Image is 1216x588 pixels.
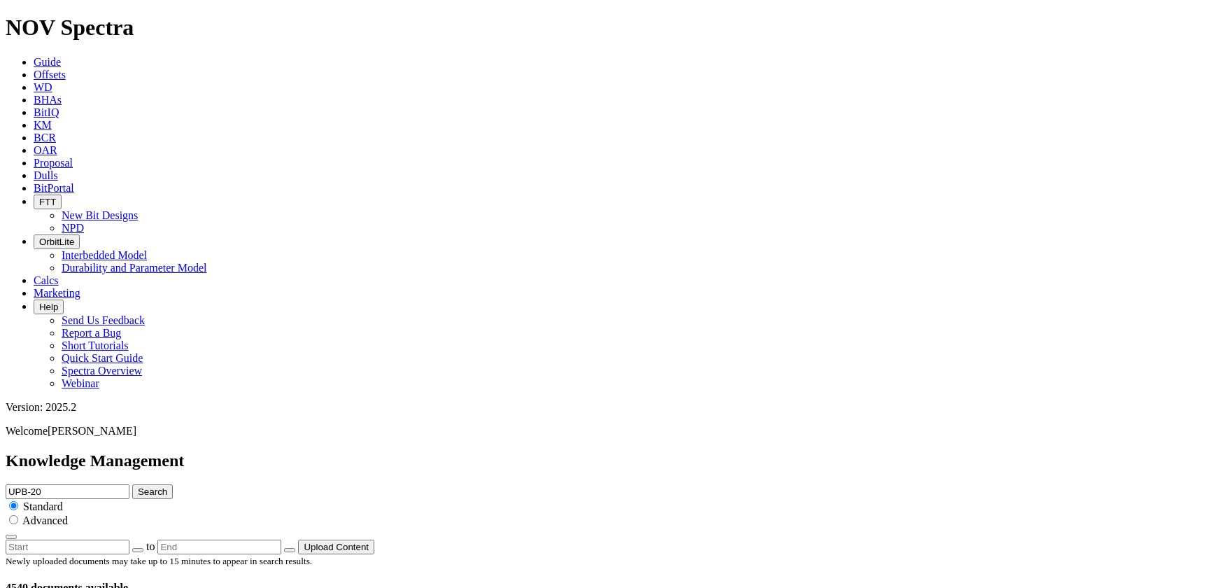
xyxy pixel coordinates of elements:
a: Proposal [34,157,73,169]
span: Help [39,302,58,312]
a: Dulls [34,169,58,181]
a: Interbedded Model [62,249,147,261]
a: Spectra Overview [62,365,142,377]
a: New Bit Designs [62,209,138,221]
a: NPD [62,222,84,234]
input: e.g. Smoothsteer Record [6,484,129,499]
a: BitIQ [34,106,59,118]
button: Help [34,300,64,314]
h2: Knowledge Management [6,451,1210,470]
a: Guide [34,56,61,68]
button: OrbitLite [34,234,80,249]
a: Quick Start Guide [62,352,143,364]
a: BCR [34,132,56,143]
a: Send Us Feedback [62,314,145,326]
h1: NOV Spectra [6,15,1210,41]
p: Welcome [6,425,1210,437]
a: Offsets [34,69,66,80]
a: Short Tutorials [62,339,129,351]
button: FTT [34,195,62,209]
a: Calcs [34,274,59,286]
a: Durability and Parameter Model [62,262,207,274]
input: End [157,540,281,554]
button: Upload Content [298,540,374,554]
div: Version: 2025.2 [6,401,1210,414]
span: to [146,540,155,552]
span: Standard [23,500,63,512]
a: WD [34,81,52,93]
small: Newly uploaded documents may take up to 15 minutes to appear in search results. [6,556,312,566]
a: BHAs [34,94,62,106]
input: Start [6,540,129,554]
a: KM [34,119,52,131]
span: FTT [39,197,56,207]
a: Webinar [62,377,99,389]
span: [PERSON_NAME] [48,425,136,437]
a: Report a Bug [62,327,121,339]
span: Advanced [22,514,68,526]
a: OAR [34,144,57,156]
a: BitPortal [34,182,74,194]
a: Marketing [34,287,80,299]
span: OrbitLite [39,237,74,247]
button: Search [132,484,173,499]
